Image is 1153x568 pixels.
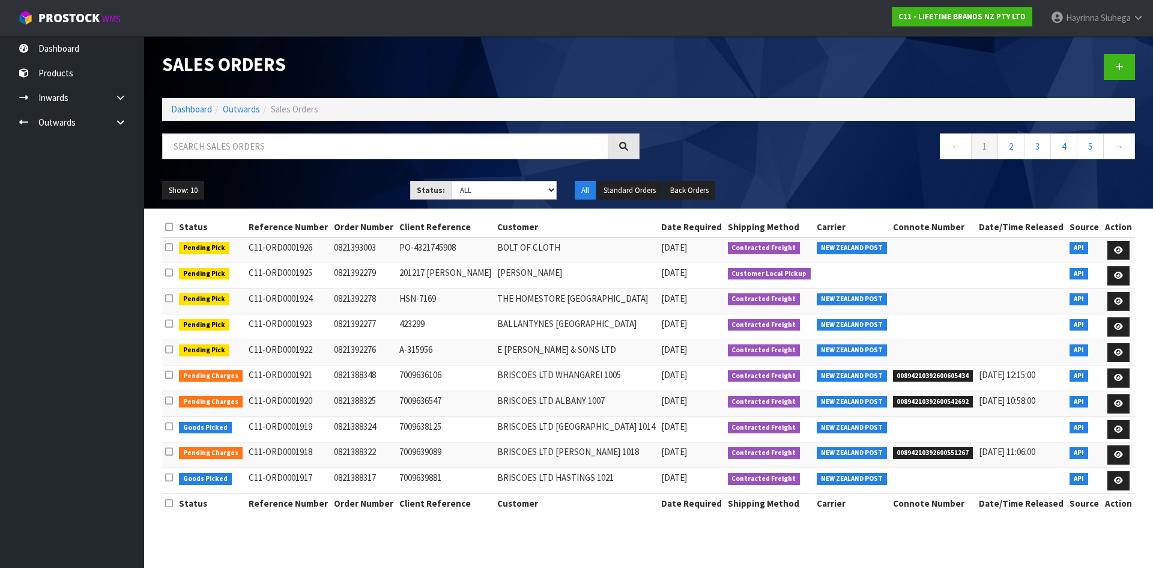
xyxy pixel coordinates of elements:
[661,344,687,355] span: [DATE]
[1024,133,1051,159] a: 3
[817,396,887,408] span: NEW ZEALAND POST
[171,103,212,115] a: Dashboard
[658,133,1135,163] nav: Page navigation
[331,417,396,442] td: 0821388324
[246,289,331,314] td: C11-ORD0001924
[661,421,687,432] span: [DATE]
[102,13,121,25] small: WMS
[728,396,800,408] span: Contracted Freight
[725,493,814,513] th: Shipping Method
[728,447,800,459] span: Contracted Freight
[331,365,396,391] td: 0821388348
[817,293,887,305] span: NEW ZEALAND POST
[661,242,687,253] span: [DATE]
[1070,447,1088,459] span: API
[396,218,494,237] th: Client Reference
[179,422,232,434] span: Goods Picked
[1067,218,1102,237] th: Source
[494,340,658,365] td: E [PERSON_NAME] & SONS LTD
[893,396,973,408] span: 00894210392600542692
[179,370,243,382] span: Pending Charges
[179,268,229,280] span: Pending Pick
[725,218,814,237] th: Shipping Method
[658,493,725,513] th: Date Required
[979,395,1035,406] span: [DATE] 10:58:00
[38,10,100,26] span: ProStock
[728,370,800,382] span: Contracted Freight
[817,447,887,459] span: NEW ZEALAND POST
[1102,493,1135,513] th: Action
[396,417,494,442] td: 7009638125
[728,242,800,254] span: Contracted Freight
[979,446,1035,457] span: [DATE] 11:06:00
[893,447,973,459] span: 00894210392600551267
[396,442,494,468] td: 7009639089
[661,267,687,278] span: [DATE]
[179,473,232,485] span: Goods Picked
[331,442,396,468] td: 0821388322
[396,365,494,391] td: 7009636106
[661,472,687,483] span: [DATE]
[417,185,445,195] strong: Status:
[1070,319,1088,331] span: API
[817,473,887,485] span: NEW ZEALAND POST
[1070,242,1088,254] span: API
[162,181,204,200] button: Show: 10
[728,319,800,331] span: Contracted Freight
[246,391,331,417] td: C11-ORD0001920
[1070,268,1088,280] span: API
[814,493,890,513] th: Carrier
[223,103,260,115] a: Outwards
[176,493,246,513] th: Status
[893,370,973,382] span: 00894210392600605434
[246,442,331,468] td: C11-ORD0001918
[494,218,658,237] th: Customer
[396,314,494,340] td: 423299
[1067,493,1102,513] th: Source
[971,133,998,159] a: 1
[494,442,658,468] td: BRISCOES LTD [PERSON_NAME] 1018
[575,181,596,200] button: All
[179,242,229,254] span: Pending Pick
[817,319,887,331] span: NEW ZEALAND POST
[728,473,800,485] span: Contracted Freight
[246,493,331,513] th: Reference Number
[179,447,243,459] span: Pending Charges
[179,293,229,305] span: Pending Pick
[1103,133,1135,159] a: →
[890,218,976,237] th: Connote Number
[246,468,331,494] td: C11-ORD0001917
[162,133,608,159] input: Search sales orders
[1070,473,1088,485] span: API
[817,242,887,254] span: NEW ZEALAND POST
[331,237,396,263] td: 0821393003
[246,417,331,442] td: C11-ORD0001919
[246,314,331,340] td: C11-ORD0001923
[494,237,658,263] td: BOLT OF CLOTH
[331,314,396,340] td: 0821392277
[494,468,658,494] td: BRISCOES LTD HASTINGS 1021
[396,263,494,289] td: 201217 [PERSON_NAME]
[396,493,494,513] th: Client Reference
[728,344,800,356] span: Contracted Freight
[331,340,396,365] td: 0821392276
[1101,12,1131,23] span: Siuhega
[976,493,1067,513] th: Date/Time Released
[597,181,662,200] button: Standard Orders
[1050,133,1077,159] a: 4
[661,395,687,406] span: [DATE]
[1070,422,1088,434] span: API
[940,133,972,159] a: ←
[1070,293,1088,305] span: API
[661,369,687,380] span: [DATE]
[1070,370,1088,382] span: API
[494,391,658,417] td: BRISCOES LTD ALBANY 1007
[728,293,800,305] span: Contracted Freight
[1077,133,1104,159] a: 5
[494,289,658,314] td: THE HOMESTORE [GEOGRAPHIC_DATA]
[661,446,687,457] span: [DATE]
[331,391,396,417] td: 0821388325
[890,493,976,513] th: Connote Number
[162,54,640,75] h1: Sales Orders
[179,344,229,356] span: Pending Pick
